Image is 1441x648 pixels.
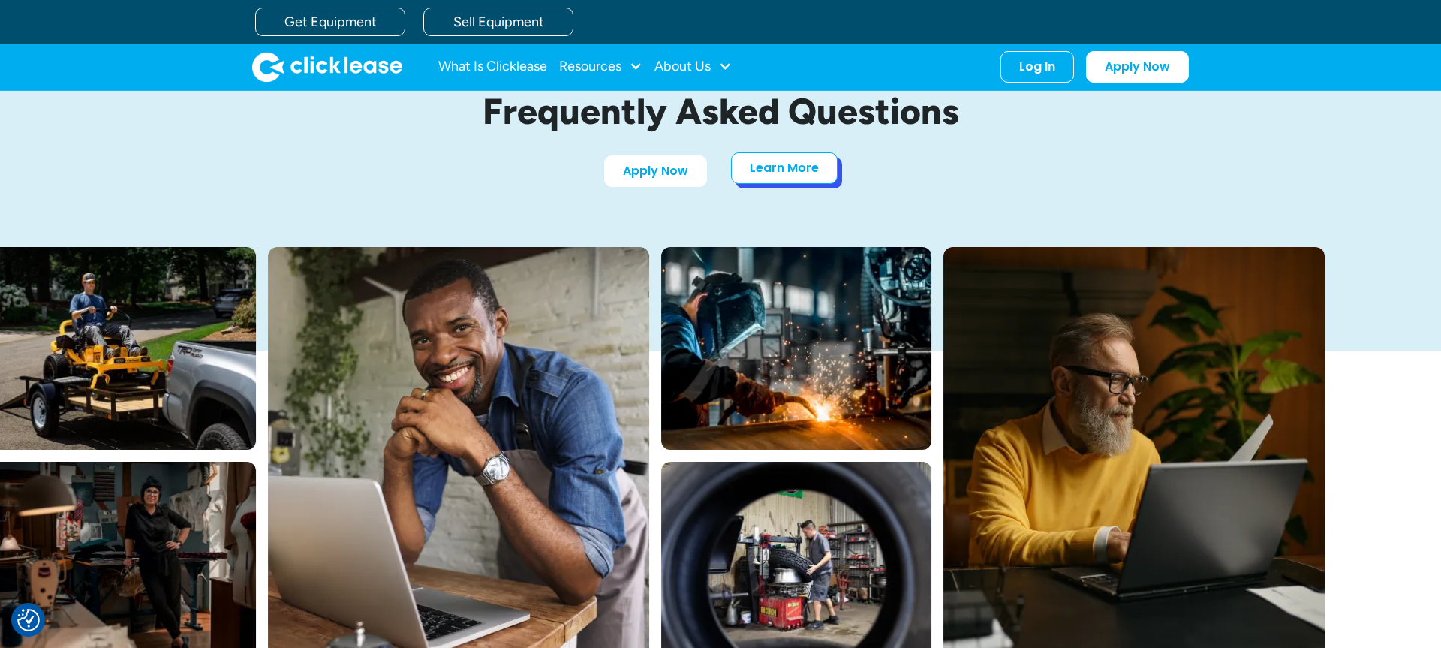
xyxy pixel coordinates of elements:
[1019,59,1055,74] div: Log In
[661,247,931,450] img: A welder in a large mask working on a large pipe
[17,609,40,631] button: Consent Preferences
[252,52,402,82] img: Clicklease logo
[252,52,402,82] a: home
[731,152,838,184] a: Learn More
[604,155,707,187] a: Apply Now
[559,52,642,82] div: Resources
[438,52,547,82] a: What Is Clicklease
[1086,51,1189,83] a: Apply Now
[368,92,1073,131] h1: Frequently Asked Questions
[255,8,405,36] a: Get Equipment
[17,609,40,631] img: Revisit consent button
[654,52,732,82] div: About Us
[423,8,573,36] a: Sell Equipment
